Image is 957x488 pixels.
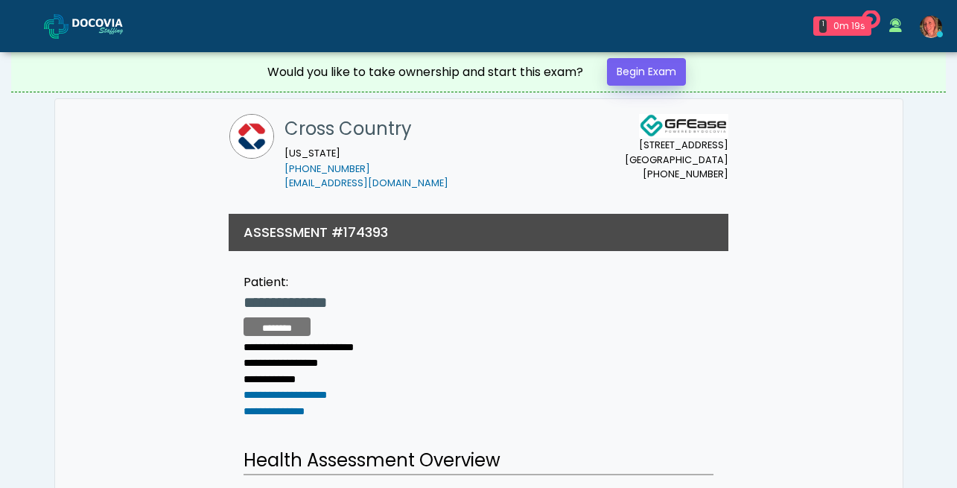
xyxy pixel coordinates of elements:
a: Docovia [44,1,147,50]
img: Docovia Staffing Logo [639,114,728,138]
h3: ASSESSMENT #174393 [244,223,388,241]
div: Patient: [244,273,376,291]
img: Faith Sgroi [920,16,942,38]
div: 1 [819,19,827,33]
img: Docovia [72,19,147,34]
small: [STREET_ADDRESS] [GEOGRAPHIC_DATA] [PHONE_NUMBER] [625,138,728,181]
a: 1 0m 19s [804,10,880,42]
h2: Health Assessment Overview [244,447,713,475]
div: 0m 19s [833,19,865,33]
img: Docovia [44,14,69,39]
img: Cross Country [229,114,274,159]
a: [PHONE_NUMBER] [284,162,370,175]
button: Open LiveChat chat widget [12,6,57,51]
div: Would you like to take ownership and start this exam? [267,63,583,81]
a: [EMAIL_ADDRESS][DOMAIN_NAME] [284,177,448,189]
small: [US_STATE] [284,147,448,190]
a: Begin Exam [607,58,686,86]
h1: Cross Country [284,114,448,144]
